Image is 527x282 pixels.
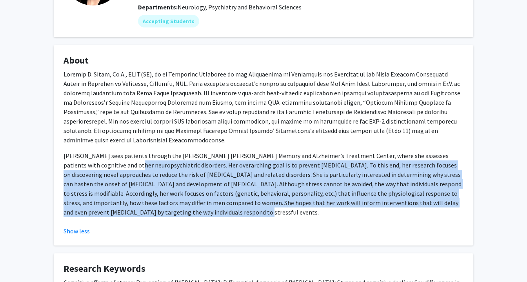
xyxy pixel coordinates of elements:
iframe: Chat [6,247,33,276]
button: Show less [64,226,90,236]
mat-chip: Accepting Students [138,15,199,27]
b: Departments: [138,3,178,11]
h4: About [64,55,463,66]
p: [PERSON_NAME] sees patients through the [PERSON_NAME] [PERSON_NAME] Memory and Alzheimer’s Treatm... [64,151,463,217]
span: Neurology, Psychiatry and Behavioral Sciences [178,3,302,11]
h4: Research Keywords [64,263,463,275]
p: Loremip D. Sitam, Co.A., ELIT(SE), do ei Temporinc Utlaboree do mag Aliquaenima mi Veniamquis nos... [64,69,463,145]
